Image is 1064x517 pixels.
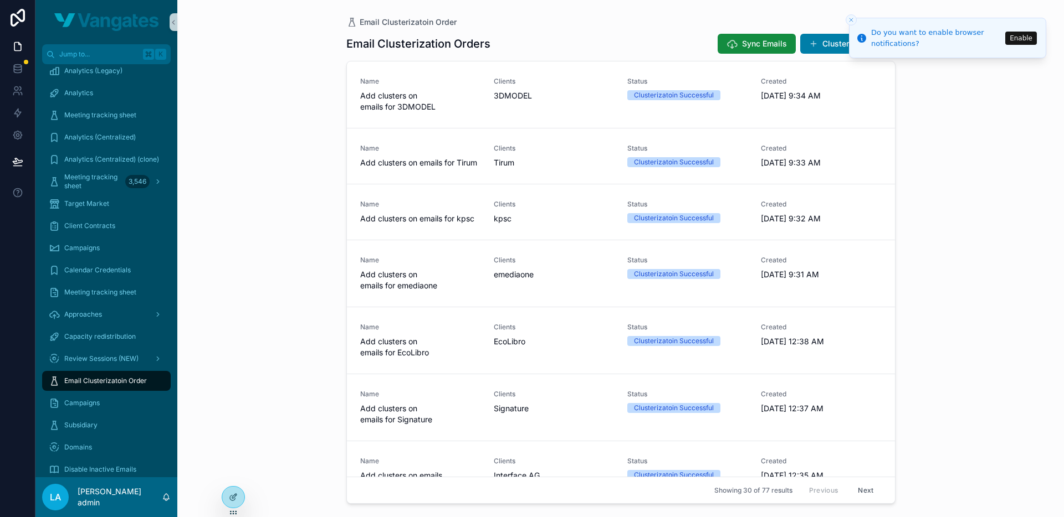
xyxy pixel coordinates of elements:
[634,336,714,346] div: Clusterizatoin Successful
[360,200,480,209] span: Name
[627,200,748,209] span: Status
[871,27,1002,49] div: Do you want to enable browser notifications?
[494,470,540,481] span: Interface AG
[494,256,614,265] span: Clients
[35,64,177,477] div: scrollable content
[634,90,714,100] div: Clusterizatoin Successful
[761,144,881,153] span: Created
[42,327,171,347] a: Capacity redistribution
[494,90,532,101] span: 3DMODEL
[42,105,171,125] a: Meeting tracking sheet
[761,256,881,265] span: Created
[360,213,480,224] span: Add clusters on emails for kpsc
[494,77,614,86] span: Clients
[761,269,881,280] span: [DATE] 9:31 AM
[64,266,131,275] span: Calendar Credentials
[42,415,171,435] a: Subsidiary
[64,310,102,319] span: Approaches
[627,77,748,86] span: Status
[494,157,514,168] span: Tirum
[761,157,881,168] span: [DATE] 9:33 AM
[64,173,121,190] span: Meeting tracking sheet
[64,155,159,164] span: Analytics (Centralized) (clone)
[42,393,171,413] a: Campaigns
[42,216,171,236] a: Client Contracts
[494,336,525,347] span: EcoLibro
[627,256,748,265] span: Status
[64,89,93,97] span: Analytics
[42,44,171,64] button: Jump to...K
[156,50,165,59] span: K
[634,470,714,480] div: Clusterizatoin Successful
[742,38,787,49] span: Sync Emails
[64,111,136,120] span: Meeting tracking sheet
[42,371,171,391] a: Email Clusterizatoin Order
[360,323,480,332] span: Name
[64,133,136,142] span: Analytics (Centralized)
[761,213,881,224] span: [DATE] 9:32 AM
[761,90,881,101] span: [DATE] 9:34 AM
[64,354,139,363] span: Review Sessions (NEW)
[850,482,881,499] button: Next
[761,77,881,86] span: Created
[761,403,881,414] span: [DATE] 12:37 AM
[64,199,109,208] span: Target Market
[360,390,480,399] span: Name
[64,421,98,430] span: Subsidiary
[64,465,136,474] span: Disable Inactive Emails
[627,390,748,399] span: Status
[494,390,614,399] span: Clients
[494,213,511,224] span: kpsc
[494,457,614,466] span: Clients
[494,144,614,153] span: Clients
[346,36,490,51] h1: Email Clusterization Orders
[846,14,857,25] button: Close toast
[634,157,714,167] div: Clusterizatoin Successful
[50,490,61,504] span: la
[360,256,480,265] span: Name
[64,244,100,252] span: Campaigns
[42,127,171,147] a: Analytics (Centralized)
[54,13,158,31] img: App logo
[64,332,136,341] span: Capacity redistribution
[718,34,796,54] button: Sync Emails
[42,194,171,214] a: Target Market
[42,83,171,103] a: Analytics
[634,213,714,223] div: Clusterizatoin Successful
[360,17,457,28] span: Email Clusterizatoin Order
[494,403,529,414] span: Signature
[360,77,480,86] span: Name
[360,90,480,112] span: Add clusters on emails for 3DMODEL
[64,288,136,297] span: Meeting tracking sheet
[634,269,714,279] div: Clusterizatoin Successful
[78,486,162,508] p: [PERSON_NAME] admin
[42,459,171,479] a: Disable Inactive Emails
[1005,32,1037,45] button: Enable
[42,260,171,280] a: Calendar Credentials
[800,34,896,54] button: Clusterize Emails
[627,457,748,466] span: Status
[494,200,614,209] span: Clients
[494,269,534,280] span: emediaone
[360,470,480,492] span: Add clusters on emails for Interface AG
[627,323,748,332] span: Status
[761,457,881,466] span: Created
[360,144,480,153] span: Name
[125,175,150,188] div: 3,546
[714,486,792,495] span: Showing 30 of 77 results
[42,437,171,457] a: Domains
[360,157,480,168] span: Add clusters on emails for Tirum
[64,399,100,407] span: Campaigns
[360,269,480,291] span: Add clusters on emails for emediaone
[42,304,171,324] a: Approaches
[42,61,171,81] a: Analytics (Legacy)
[627,144,748,153] span: Status
[64,221,115,230] span: Client Contracts
[360,403,480,425] span: Add clusters on emails for Signature
[64,443,92,452] span: Domains
[64,376,147,385] span: Email Clusterizatoin Order
[634,403,714,413] div: Clusterizatoin Successful
[761,390,881,399] span: Created
[761,336,881,347] span: [DATE] 12:38 AM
